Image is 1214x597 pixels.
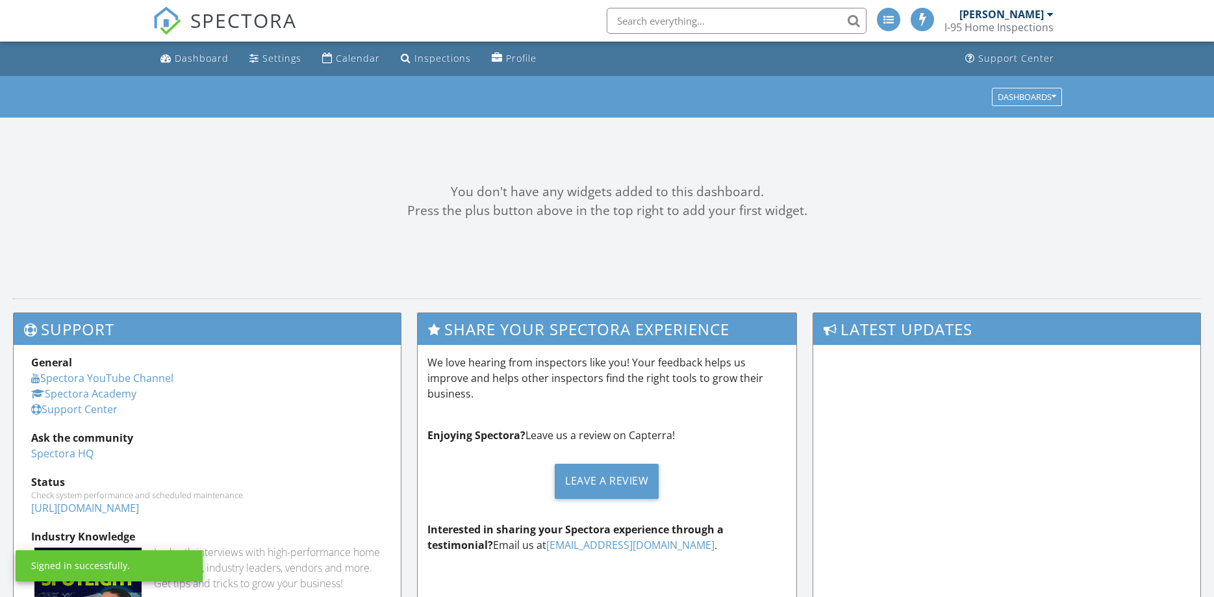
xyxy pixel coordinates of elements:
[555,464,659,499] div: Leave a Review
[31,474,383,490] div: Status
[998,92,1056,101] div: Dashboards
[487,47,542,71] a: Profile
[396,47,476,71] a: Inspections
[944,21,1054,34] div: I-95 Home Inspections
[607,8,866,34] input: Search everything...
[14,313,401,345] h3: Support
[154,544,383,591] div: In-depth interviews with high-performance home inspectors, industry leaders, vendors and more. Ge...
[31,355,72,370] strong: General
[414,52,471,64] div: Inspections
[13,183,1201,201] div: You don't have any widgets added to this dashboard.
[317,47,385,71] a: Calendar
[427,522,724,552] strong: Interested in sharing your Spectora experience through a testimonial?
[960,47,1059,71] a: Support Center
[190,6,297,34] span: SPECTORA
[813,313,1200,345] h3: Latest Updates
[992,88,1062,106] button: Dashboards
[427,522,787,553] p: Email us at .
[427,427,787,443] p: Leave us a review on Capterra!
[427,428,525,442] strong: Enjoying Spectora?
[31,430,383,446] div: Ask the community
[418,313,797,345] h3: Share Your Spectora Experience
[31,559,130,572] div: Signed in successfully.
[546,538,714,552] a: [EMAIL_ADDRESS][DOMAIN_NAME]
[31,371,173,385] a: Spectora YouTube Channel
[427,453,787,509] a: Leave a Review
[155,47,234,71] a: Dashboard
[31,501,139,515] a: [URL][DOMAIN_NAME]
[262,52,301,64] div: Settings
[506,52,537,64] div: Profile
[31,387,136,401] a: Spectora Academy
[153,18,297,45] a: SPECTORA
[31,529,383,544] div: Industry Knowledge
[959,8,1044,21] div: [PERSON_NAME]
[31,446,94,461] a: Spectora HQ
[427,355,787,401] p: We love hearing from inspectors like you! Your feedback helps us improve and helps other inspecto...
[153,6,181,35] img: The Best Home Inspection Software - Spectora
[336,52,380,64] div: Calendar
[244,47,307,71] a: Settings
[978,52,1054,64] div: Support Center
[31,490,383,500] div: Check system performance and scheduled maintenance.
[175,52,229,64] div: Dashboard
[31,402,118,416] a: Support Center
[13,201,1201,220] div: Press the plus button above in the top right to add your first widget.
